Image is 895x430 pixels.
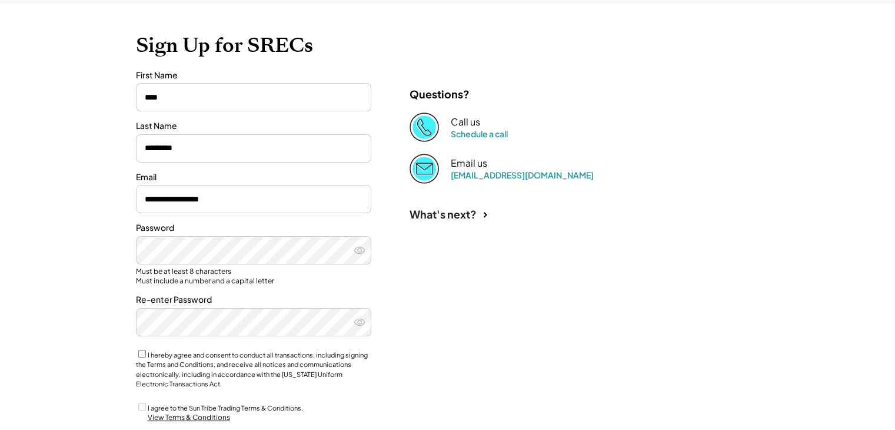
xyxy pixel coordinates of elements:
a: [EMAIL_ADDRESS][DOMAIN_NAME] [451,170,594,180]
div: Email us [451,157,487,170]
div: Must be at least 8 characters Must include a number and a capital letter [136,267,371,285]
div: Questions? [410,87,470,101]
img: Email%202%403x.png [410,154,439,183]
h1: Sign Up for SRECs [136,33,760,58]
div: Call us [451,116,480,128]
a: Schedule a call [451,128,508,139]
div: Last Name [136,120,371,132]
img: Phone%20copy%403x.png [410,113,439,142]
label: I hereby agree and consent to conduct all transactions, including signing the Terms and Condition... [136,351,368,388]
div: First Name [136,70,371,81]
div: What's next? [410,207,477,221]
div: View Terms & Conditions [148,413,230,423]
div: Email [136,171,371,183]
div: Re-enter Password [136,294,371,306]
div: Password [136,222,371,234]
label: I agree to the Sun Tribe Trading Terms & Conditions. [148,404,303,412]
